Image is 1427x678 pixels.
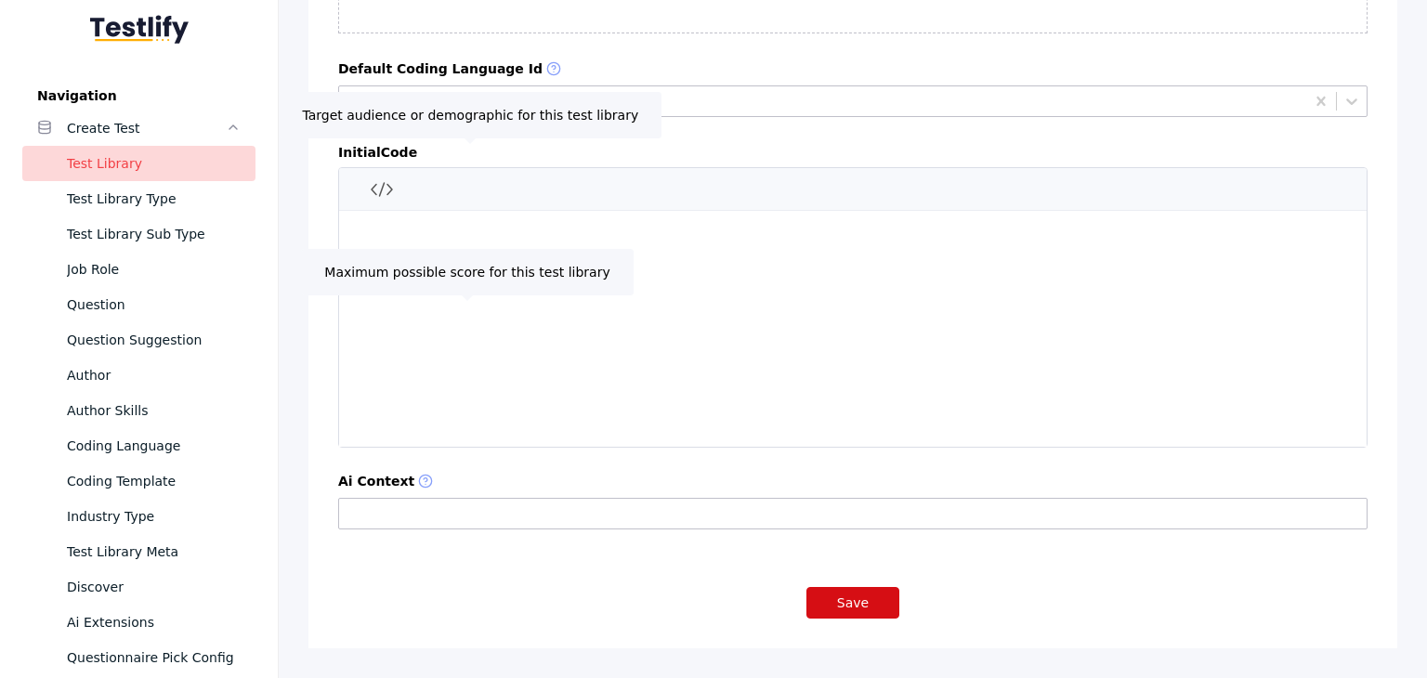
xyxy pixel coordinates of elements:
[367,175,397,204] button: Inline code
[67,152,241,175] div: Test Library
[67,364,241,386] div: Author
[338,61,1368,78] label: Default Coding Language Id
[67,293,241,316] div: Question
[67,576,241,598] div: Discover
[22,287,255,322] a: Question
[22,393,255,428] a: Author Skills
[67,541,241,563] div: Test Library Meta
[22,569,255,605] a: Discover
[22,428,255,463] a: Coding Language
[67,329,241,351] div: Question Suggestion
[22,534,255,569] a: Test Library Meta
[67,399,241,422] div: Author Skills
[22,358,255,393] a: Author
[67,646,241,669] div: Questionnaire Pick Config
[22,181,255,216] a: Test Library Type
[67,470,241,492] div: Coding Template
[67,117,226,139] div: Create Test
[67,188,241,210] div: Test Library Type
[67,611,241,633] div: Ai Extensions
[22,499,255,534] a: Industry Type
[90,15,189,44] img: Testlify - Backoffice
[338,474,1368,490] label: Ai Context
[22,322,255,358] a: Question Suggestion
[22,463,255,499] a: Coding Template
[67,258,241,280] div: Job Role
[22,252,255,287] a: Job Role
[22,146,255,181] a: Test Library
[338,145,1368,160] label: initialCode
[67,435,241,457] div: Coding Language
[22,88,255,103] label: Navigation
[22,640,255,675] a: Questionnaire Pick Config
[67,505,241,528] div: Industry Type
[806,587,899,619] button: Save
[22,216,255,252] a: Test Library Sub Type
[22,605,255,640] a: Ai Extensions
[67,223,241,245] div: Test Library Sub Type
